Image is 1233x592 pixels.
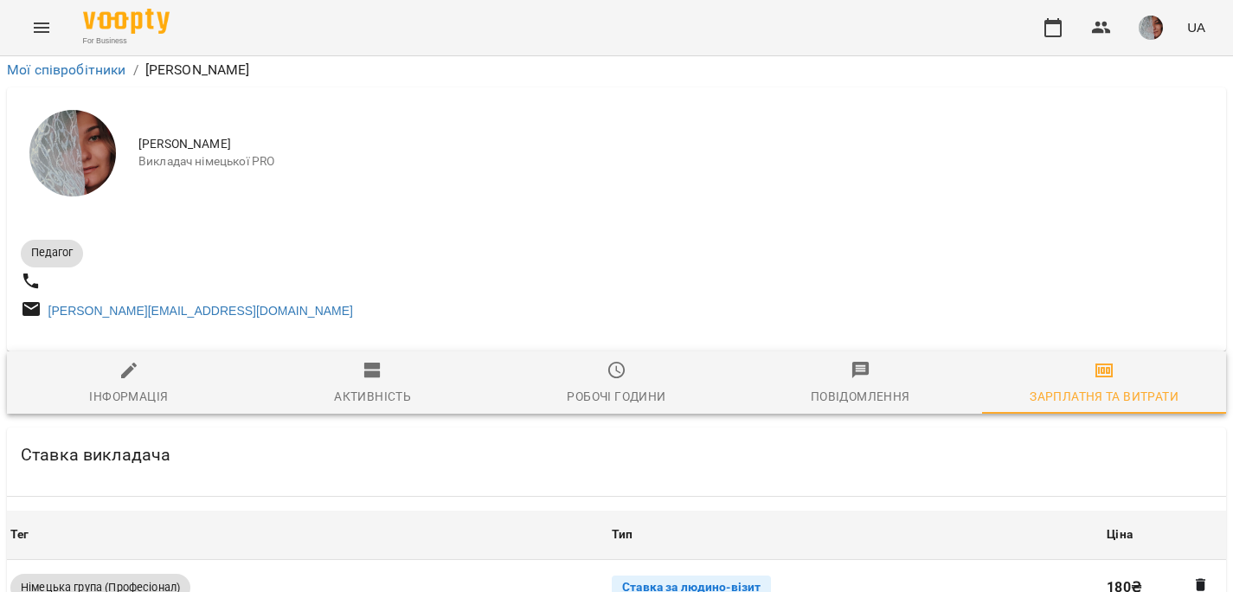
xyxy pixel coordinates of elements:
[83,9,170,34] img: Voopty Logo
[7,60,1226,80] nav: breadcrumb
[1180,11,1212,43] button: UA
[21,441,170,468] h6: Ставка викладача
[1103,511,1226,559] th: Ціна
[1187,18,1205,36] span: UA
[138,136,1212,153] span: [PERSON_NAME]
[21,245,83,261] span: Педагог
[138,153,1212,171] span: Викладач німецької PRO
[83,35,170,47] span: For Business
[48,304,353,318] a: [PERSON_NAME][EMAIL_ADDRESS][DOMAIN_NAME]
[89,386,168,407] div: Інформація
[133,60,138,80] li: /
[1030,386,1178,407] div: Зарплатня та Витрати
[608,511,1103,559] th: Тип
[567,386,665,407] div: Робочі години
[7,511,608,559] th: Тег
[7,61,126,78] a: Мої співробітники
[145,60,250,80] p: [PERSON_NAME]
[811,386,910,407] div: Повідомлення
[21,7,62,48] button: Menu
[334,386,411,407] div: Активність
[29,110,116,196] img: Гута Оксана Анатоліївна
[1139,16,1163,40] img: 00e56ec9b043b19adf0666da6a3b5eb7.jpeg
